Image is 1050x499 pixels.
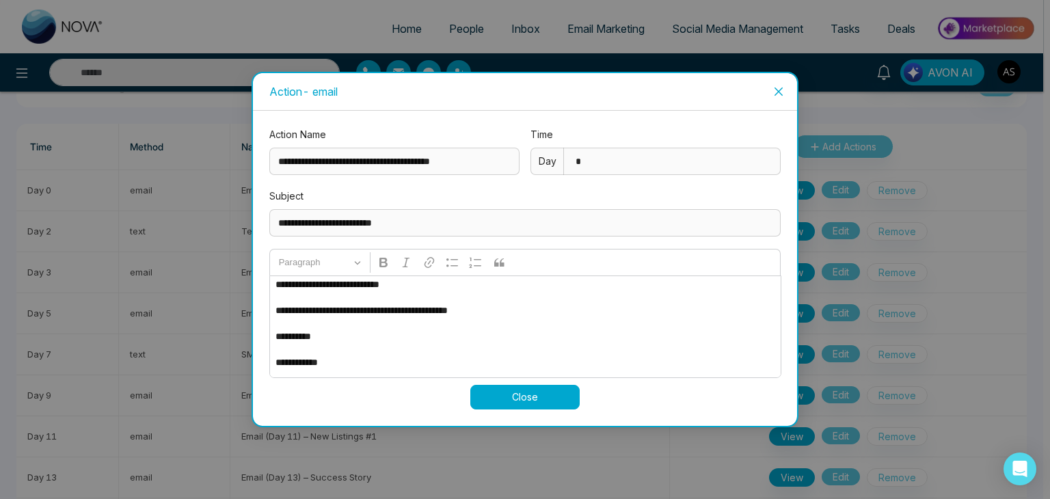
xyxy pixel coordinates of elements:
div: Editor editing area: main [269,275,781,378]
span: Paragraph [279,254,350,271]
label: Action Name [269,127,520,142]
button: Paragraph [273,252,367,273]
button: Close [760,73,797,110]
div: Action - email [269,84,781,99]
button: Close [470,385,580,409]
label: Time [530,127,781,142]
span: close [773,86,784,97]
label: Subject [269,189,781,204]
div: Open Intercom Messenger [1004,453,1036,485]
div: Editor toolbar [269,249,781,275]
span: Day [539,154,556,169]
